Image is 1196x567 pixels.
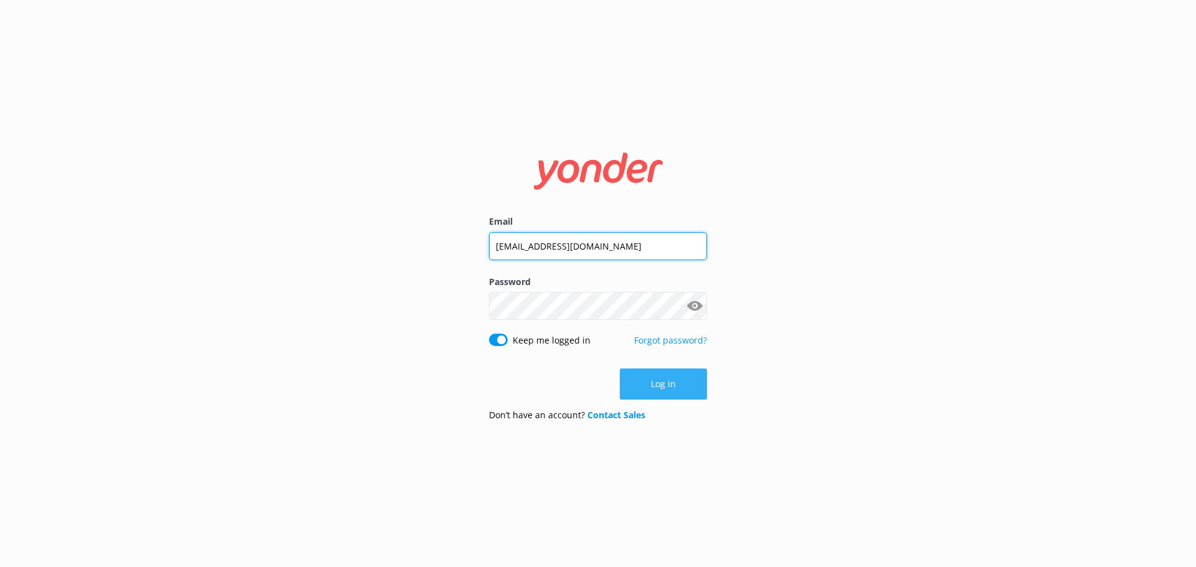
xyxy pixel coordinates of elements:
[489,232,707,260] input: user@emailaddress.com
[682,294,707,319] button: Show password
[489,275,707,289] label: Password
[489,408,645,422] p: Don’t have an account?
[513,334,591,347] label: Keep me logged in
[489,215,707,228] label: Email
[620,368,707,400] button: Log in
[587,409,645,421] a: Contact Sales
[634,334,707,346] a: Forgot password?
